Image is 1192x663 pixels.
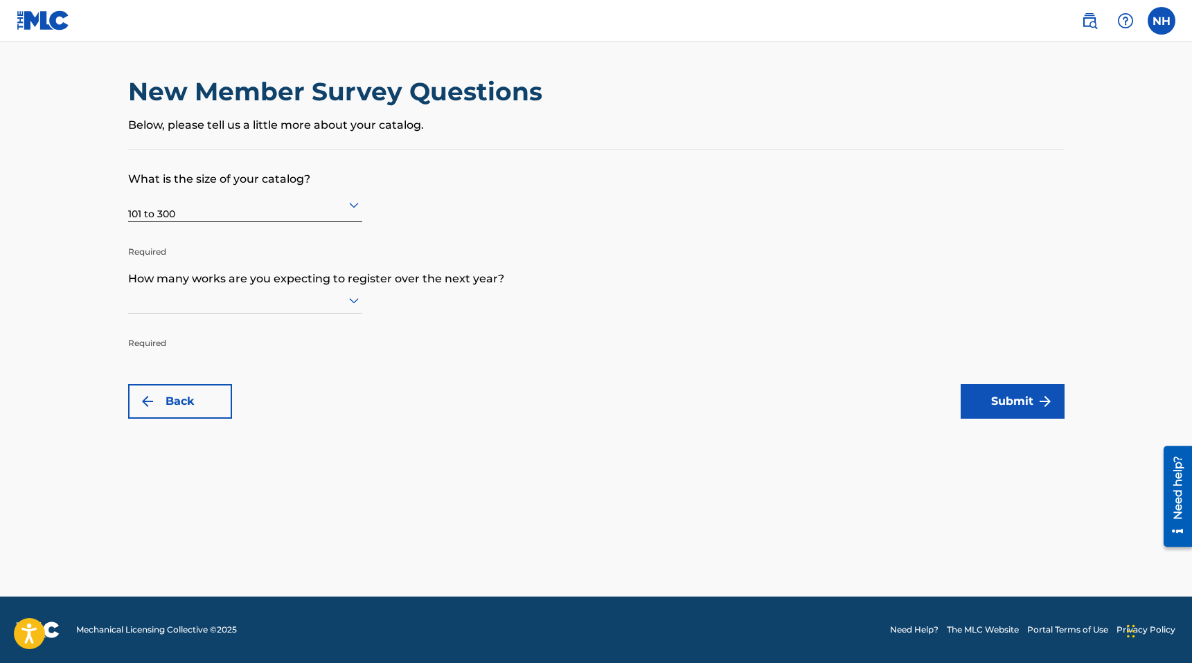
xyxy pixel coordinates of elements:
[128,316,362,349] p: Required
[1153,441,1192,552] iframe: Resource Center
[1037,393,1053,410] img: f7272a7cc735f4ea7f67.svg
[128,117,1065,134] p: Below, please tell us a little more about your catalog.
[1117,12,1134,29] img: help
[1148,7,1175,35] div: User Menu
[961,384,1065,419] button: Submit
[1123,597,1192,663] iframe: Chat Widget
[17,10,70,30] img: MLC Logo
[128,150,1065,188] p: What is the size of your catalog?
[128,188,362,221] div: 101 to 300
[128,384,232,419] button: Back
[947,624,1019,636] a: The MLC Website
[139,393,156,410] img: 7ee5dd4eb1f8a8e3ef2f.svg
[128,225,362,258] p: Required
[1117,624,1175,636] a: Privacy Policy
[17,621,60,638] img: logo
[1027,624,1108,636] a: Portal Terms of Use
[128,76,549,107] h2: New Member Survey Questions
[890,624,939,636] a: Need Help?
[1081,12,1098,29] img: search
[1076,7,1103,35] a: Public Search
[1112,7,1139,35] div: Help
[1127,610,1135,652] div: Drag
[128,250,1065,287] p: How many works are you expecting to register over the next year?
[76,624,237,636] span: Mechanical Licensing Collective © 2025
